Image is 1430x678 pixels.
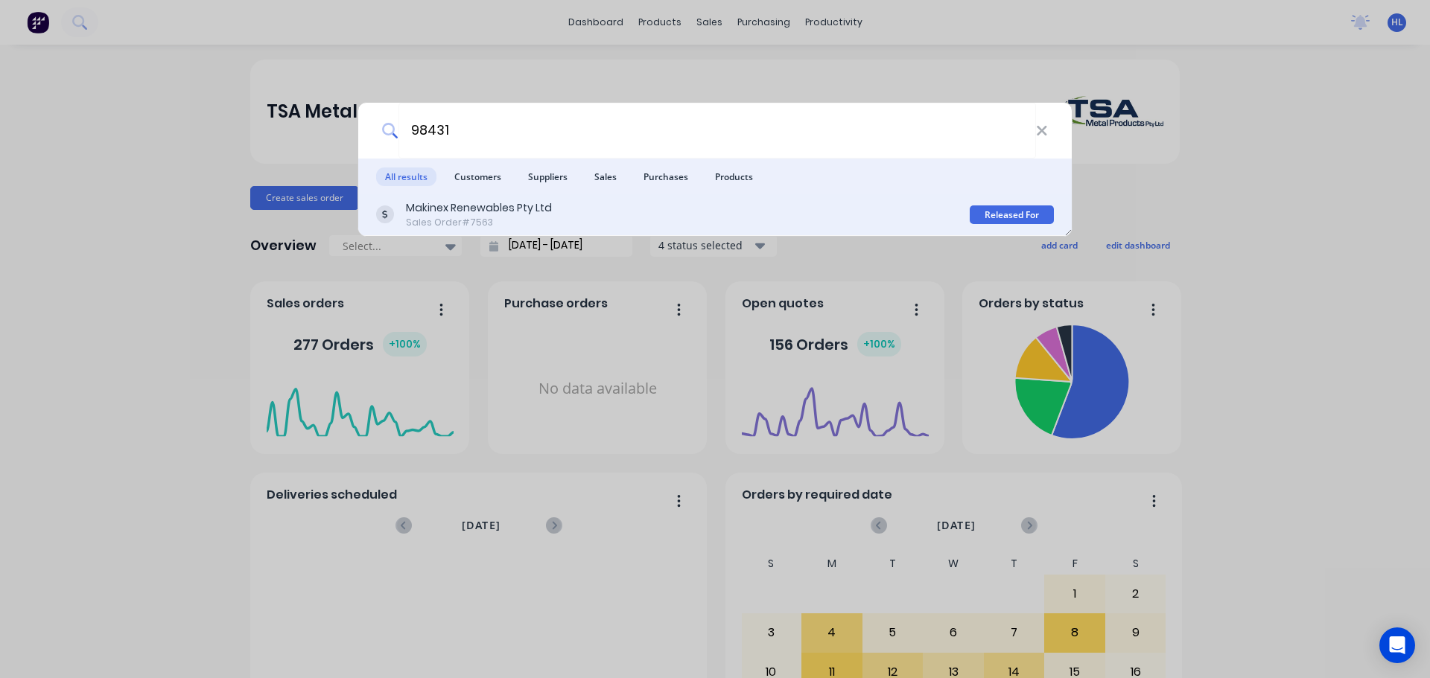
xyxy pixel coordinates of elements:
[1379,627,1415,663] div: Open Intercom Messenger
[585,167,626,186] span: Sales
[406,216,552,229] div: Sales Order #7563
[635,167,697,186] span: Purchases
[706,167,762,186] span: Products
[376,167,436,186] span: All results
[970,205,1054,224] div: Released For Production
[519,167,576,186] span: Suppliers
[398,103,1036,159] input: Start typing a customer or supplier name to create a new order...
[445,167,510,186] span: Customers
[406,200,552,216] div: Makinex Renewables Pty Ltd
